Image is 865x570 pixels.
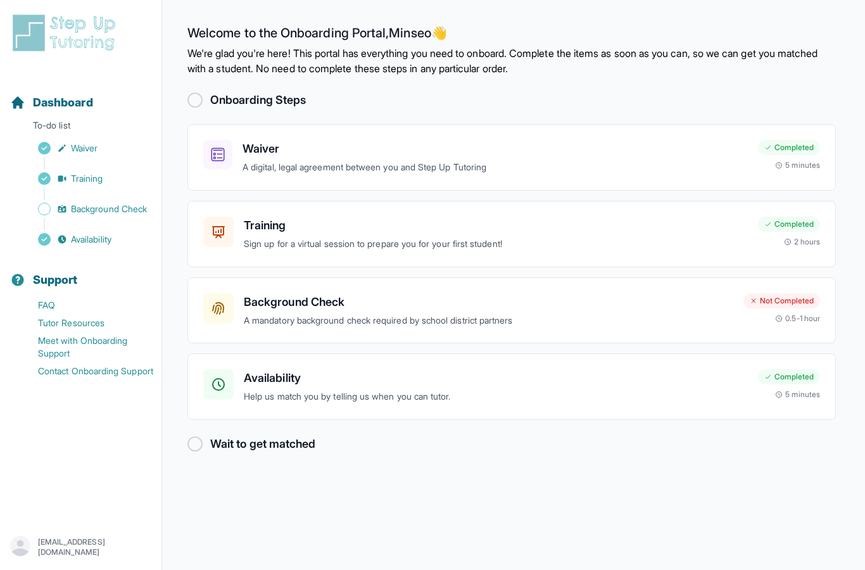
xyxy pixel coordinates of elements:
[10,139,161,157] a: Waiver
[244,313,733,328] p: A mandatory background check required by school district partners
[187,201,836,267] a: TrainingSign up for a virtual session to prepare you for your first student!Completed2 hours
[210,91,306,109] h2: Onboarding Steps
[187,353,836,420] a: AvailabilityHelp us match you by telling us when you can tutor.Completed5 minutes
[743,293,820,308] div: Not Completed
[38,537,151,557] p: [EMAIL_ADDRESS][DOMAIN_NAME]
[5,119,156,137] p: To-do list
[10,170,161,187] a: Training
[244,369,748,387] h3: Availability
[775,160,820,170] div: 5 minutes
[187,25,836,46] h2: Welcome to the Onboarding Portal, Minseo 👋
[210,435,315,453] h2: Wait to get matched
[10,200,161,218] a: Background Check
[244,237,748,251] p: Sign up for a virtual session to prepare you for your first student!
[33,271,78,289] span: Support
[775,389,820,400] div: 5 minutes
[10,296,161,314] a: FAQ
[10,362,161,380] a: Contact Onboarding Support
[71,233,111,246] span: Availability
[775,313,820,324] div: 0.5-1 hour
[784,237,821,247] div: 2 hours
[10,94,93,111] a: Dashboard
[243,140,748,158] h3: Waiver
[33,94,93,111] span: Dashboard
[187,46,836,76] p: We're glad you're here! This portal has everything you need to onboard. Complete the items as soo...
[5,251,156,294] button: Support
[5,73,156,117] button: Dashboard
[758,369,820,384] div: Completed
[71,142,98,155] span: Waiver
[71,203,147,215] span: Background Check
[10,13,123,53] img: logo
[10,231,161,248] a: Availability
[10,536,151,559] button: [EMAIL_ADDRESS][DOMAIN_NAME]
[187,277,836,344] a: Background CheckA mandatory background check required by school district partnersNot Completed0.5...
[187,124,836,191] a: WaiverA digital, legal agreement between you and Step Up TutoringCompleted5 minutes
[244,293,733,311] h3: Background Check
[10,314,161,332] a: Tutor Resources
[244,389,748,404] p: Help us match you by telling us when you can tutor.
[71,172,103,185] span: Training
[244,217,748,234] h3: Training
[758,140,820,155] div: Completed
[10,332,161,362] a: Meet with Onboarding Support
[758,217,820,232] div: Completed
[243,160,748,175] p: A digital, legal agreement between you and Step Up Tutoring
